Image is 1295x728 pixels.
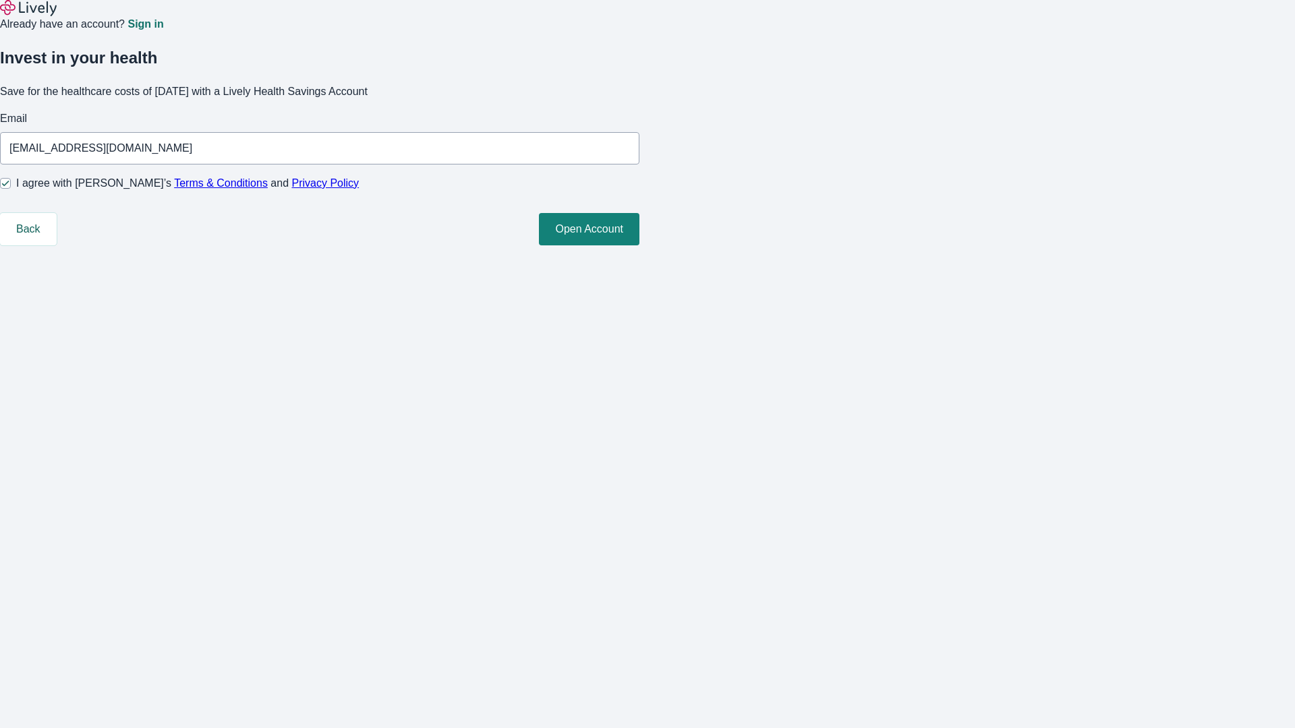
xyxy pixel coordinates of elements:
span: I agree with [PERSON_NAME]’s and [16,175,359,191]
a: Terms & Conditions [174,177,268,189]
a: Sign in [127,19,163,30]
a: Privacy Policy [292,177,359,189]
button: Open Account [539,213,639,245]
